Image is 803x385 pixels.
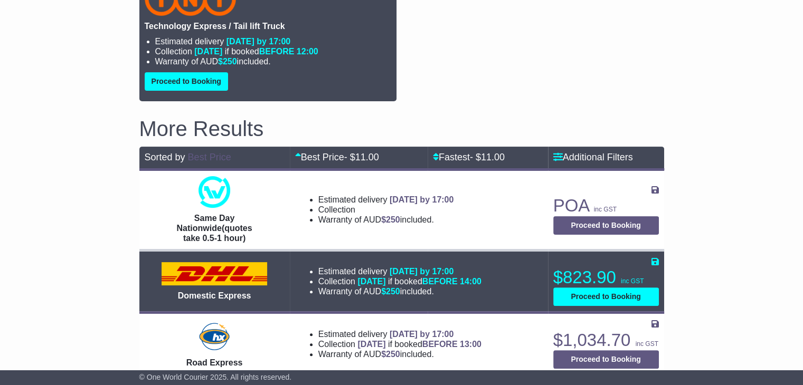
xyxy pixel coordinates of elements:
span: BEFORE [259,47,295,56]
span: 12:00 [297,47,318,56]
span: © One World Courier 2025. All rights reserved. [139,373,292,381]
li: Estimated delivery [155,36,391,46]
span: BEFORE [422,277,458,286]
span: $ [381,215,400,224]
span: 250 [386,215,400,224]
span: inc GST [594,206,617,213]
span: inc GST [621,277,644,285]
span: if booked [194,47,318,56]
span: [DATE] [357,277,385,286]
span: [DATE] [357,340,385,349]
span: - $ [470,152,505,162]
span: inc GST [635,340,658,348]
p: Technology Express / Tail lift Truck [145,21,391,31]
span: - $ [344,152,379,162]
h2: More Results [139,117,664,140]
span: $ [381,287,400,296]
li: Warranty of AUD included. [318,215,454,225]
a: Additional Filters [553,152,633,162]
button: Proceed to Booking [553,216,659,235]
li: Collection [318,339,481,349]
span: [DATE] [194,47,222,56]
li: Collection [155,46,391,56]
span: 13:00 [460,340,481,349]
span: Same Day Nationwide(quotes take 0.5-1 hour) [177,214,252,243]
span: 14:00 [460,277,481,286]
button: Proceed to Booking [553,350,659,369]
span: if booked [357,340,481,349]
span: 250 [386,350,400,359]
span: 11.00 [481,152,505,162]
p: POA [553,195,659,216]
img: Hunter Express: Road Express [197,321,232,352]
button: Proceed to Booking [145,72,228,91]
span: 250 [223,57,237,66]
span: 250 [386,287,400,296]
span: Road Express [186,358,243,367]
a: Fastest- $11.00 [433,152,505,162]
a: Best Price- $11.00 [295,152,379,162]
span: if booked [357,277,481,286]
span: Sorted by [145,152,185,162]
img: One World Courier: Same Day Nationwide(quotes take 0.5-1 hour) [199,176,230,208]
li: Collection [318,205,454,215]
p: $823.90 [553,267,659,288]
span: 11.00 [355,152,379,162]
li: Warranty of AUD included. [318,349,481,359]
img: DHL: Domestic Express [162,262,267,285]
li: Estimated delivery [318,195,454,205]
span: [DATE] by 17:00 [390,267,454,276]
a: Best Price [188,152,231,162]
li: Estimated delivery [318,266,481,276]
li: Warranty of AUD included. [318,286,481,296]
li: Warranty of AUD included. [155,56,391,66]
li: Estimated delivery [318,329,481,339]
span: [DATE] by 17:00 [390,330,454,339]
span: $ [381,350,400,359]
span: [DATE] by 17:00 [226,37,291,46]
span: $ [218,57,237,66]
p: $1,034.70 [553,330,659,351]
span: [DATE] by 17:00 [390,195,454,204]
button: Proceed to Booking [553,287,659,306]
li: Collection [318,276,481,286]
span: Domestic Express [178,291,251,300]
span: BEFORE [422,340,458,349]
